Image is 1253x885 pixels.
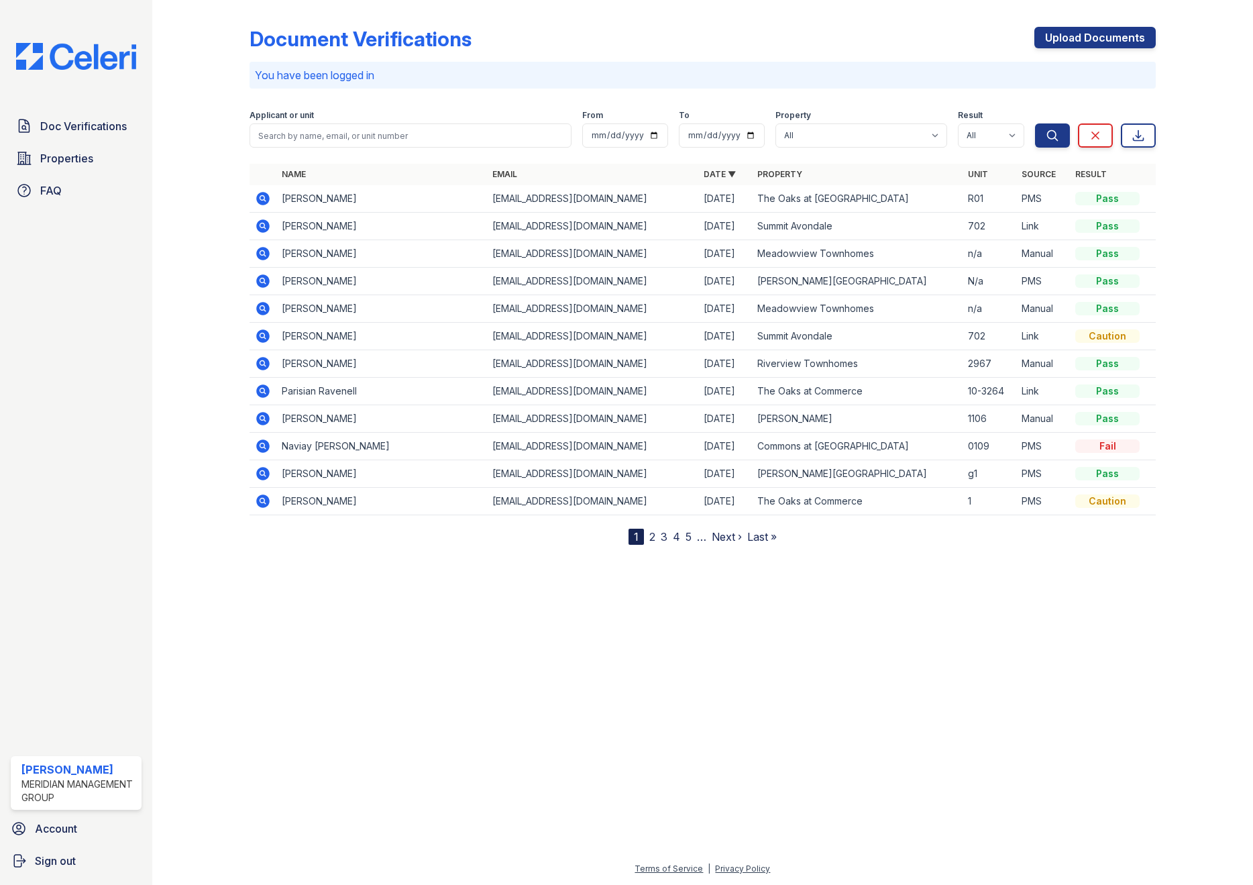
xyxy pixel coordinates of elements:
div: Pass [1075,274,1140,288]
td: [DATE] [698,295,752,323]
td: R01 [963,185,1016,213]
td: [PERSON_NAME][GEOGRAPHIC_DATA] [752,460,963,488]
td: PMS [1016,185,1070,213]
input: Search by name, email, or unit number [250,123,572,148]
label: Applicant or unit [250,110,314,121]
div: Pass [1075,302,1140,315]
td: [DATE] [698,213,752,240]
img: CE_Logo_Blue-a8612792a0a2168367f1c8372b55b34899dd931a85d93a1a3d3e32e68fde9ad4.png [5,43,147,70]
td: N/a [963,268,1016,295]
div: [PERSON_NAME] [21,762,136,778]
td: [EMAIL_ADDRESS][DOMAIN_NAME] [487,213,698,240]
td: 1 [963,488,1016,515]
td: [PERSON_NAME] [276,460,488,488]
span: Sign out [35,853,76,869]
td: [DATE] [698,268,752,295]
td: 0109 [963,433,1016,460]
td: Link [1016,378,1070,405]
div: Pass [1075,357,1140,370]
div: Pass [1075,219,1140,233]
td: Meadowview Townhomes [752,295,963,323]
td: [EMAIL_ADDRESS][DOMAIN_NAME] [487,268,698,295]
div: Pass [1075,412,1140,425]
td: n/a [963,240,1016,268]
td: [PERSON_NAME] [276,488,488,515]
a: FAQ [11,177,142,204]
a: Email [492,169,517,179]
div: Fail [1075,439,1140,453]
td: Manual [1016,240,1070,268]
td: [EMAIL_ADDRESS][DOMAIN_NAME] [487,488,698,515]
td: [DATE] [698,488,752,515]
td: Meadowview Townhomes [752,240,963,268]
td: 1106 [963,405,1016,433]
td: [DATE] [698,405,752,433]
td: Link [1016,213,1070,240]
td: [PERSON_NAME] [276,268,488,295]
td: [EMAIL_ADDRESS][DOMAIN_NAME] [487,460,698,488]
div: 1 [629,529,644,545]
td: Commons at [GEOGRAPHIC_DATA] [752,433,963,460]
td: [DATE] [698,323,752,350]
div: Caution [1075,329,1140,343]
div: Pass [1075,247,1140,260]
a: Account [5,815,147,842]
td: [DATE] [698,240,752,268]
td: [EMAIL_ADDRESS][DOMAIN_NAME] [487,405,698,433]
td: Naviay [PERSON_NAME] [276,433,488,460]
td: [EMAIL_ADDRESS][DOMAIN_NAME] [487,240,698,268]
a: Name [282,169,306,179]
td: [PERSON_NAME][GEOGRAPHIC_DATA] [752,268,963,295]
a: 2 [649,530,655,543]
td: [DATE] [698,185,752,213]
td: PMS [1016,460,1070,488]
div: Caution [1075,494,1140,508]
a: Terms of Service [635,864,703,874]
a: Result [1075,169,1107,179]
td: The Oaks at [GEOGRAPHIC_DATA] [752,185,963,213]
td: [PERSON_NAME] [276,295,488,323]
div: Meridian Management Group [21,778,136,804]
a: Last » [747,530,777,543]
label: Property [775,110,811,121]
a: Property [757,169,802,179]
td: [EMAIL_ADDRESS][DOMAIN_NAME] [487,350,698,378]
span: Doc Verifications [40,118,127,134]
td: [PERSON_NAME] [276,405,488,433]
td: [PERSON_NAME] [752,405,963,433]
td: n/a [963,295,1016,323]
td: PMS [1016,433,1070,460]
td: Manual [1016,350,1070,378]
td: Riverview Townhomes [752,350,963,378]
td: g1 [963,460,1016,488]
div: Pass [1075,192,1140,205]
a: Privacy Policy [715,864,770,874]
a: 3 [661,530,667,543]
td: [EMAIL_ADDRESS][DOMAIN_NAME] [487,185,698,213]
a: Properties [11,145,142,172]
td: [PERSON_NAME] [276,213,488,240]
td: Manual [1016,295,1070,323]
td: The Oaks at Commerce [752,488,963,515]
td: Parisian Ravenell [276,378,488,405]
td: 2967 [963,350,1016,378]
td: [EMAIL_ADDRESS][DOMAIN_NAME] [487,433,698,460]
a: 4 [673,530,680,543]
td: [EMAIL_ADDRESS][DOMAIN_NAME] [487,323,698,350]
td: [DATE] [698,433,752,460]
td: 10-3264 [963,378,1016,405]
div: Pass [1075,384,1140,398]
td: 702 [963,213,1016,240]
a: Date ▼ [704,169,736,179]
td: Summit Avondale [752,213,963,240]
a: Sign out [5,847,147,874]
td: [PERSON_NAME] [276,350,488,378]
a: Doc Verifications [11,113,142,140]
a: Source [1022,169,1056,179]
label: To [679,110,690,121]
a: Unit [968,169,988,179]
td: PMS [1016,268,1070,295]
a: Upload Documents [1034,27,1156,48]
a: Next › [712,530,742,543]
div: | [708,864,710,874]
